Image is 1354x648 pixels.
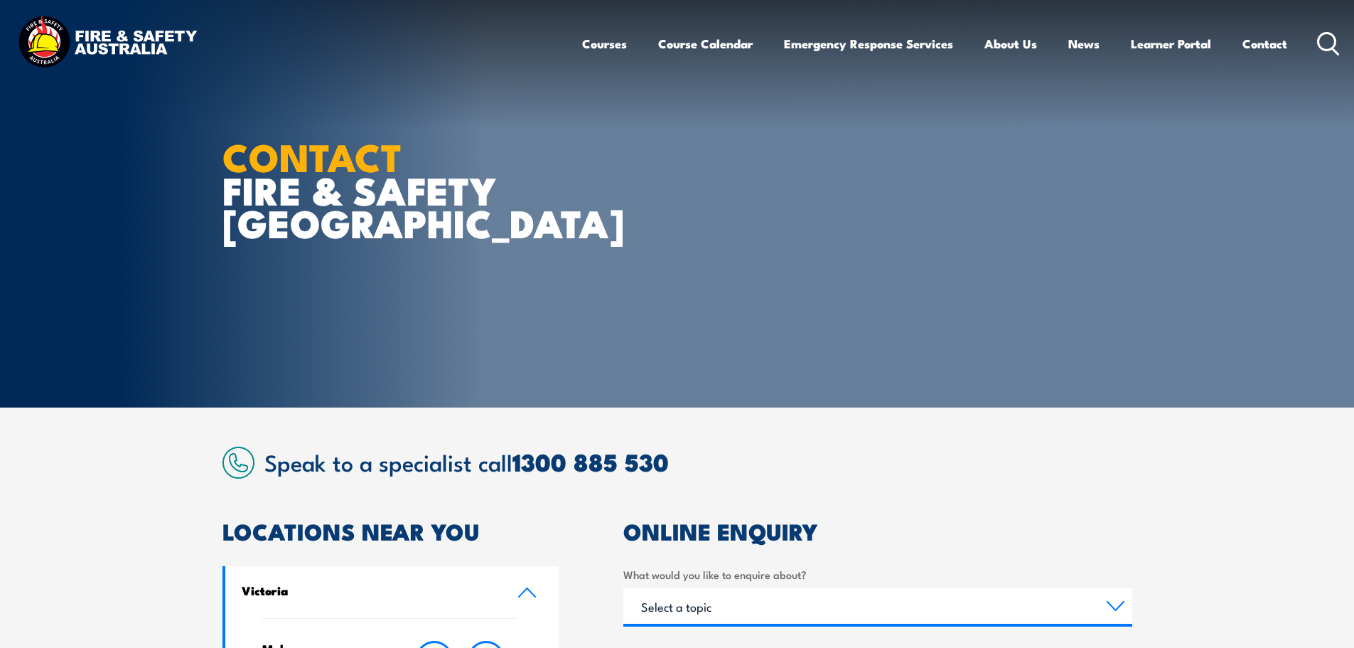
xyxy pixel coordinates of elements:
h1: FIRE & SAFETY [GEOGRAPHIC_DATA] [222,139,574,239]
a: About Us [984,25,1037,63]
a: 1300 885 530 [512,442,669,480]
label: What would you like to enquire about? [623,566,1132,583]
h4: Victoria [242,583,496,598]
h2: ONLINE ENQUIRY [623,521,1132,541]
a: Course Calendar [658,25,753,63]
a: Contact [1242,25,1287,63]
strong: CONTACT [222,126,402,185]
a: Emergency Response Services [784,25,953,63]
a: Victoria [225,566,559,618]
a: News [1068,25,1100,63]
h2: Speak to a specialist call [264,449,1132,474]
h2: LOCATIONS NEAR YOU [222,521,559,541]
a: Courses [582,25,627,63]
a: Learner Portal [1131,25,1211,63]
